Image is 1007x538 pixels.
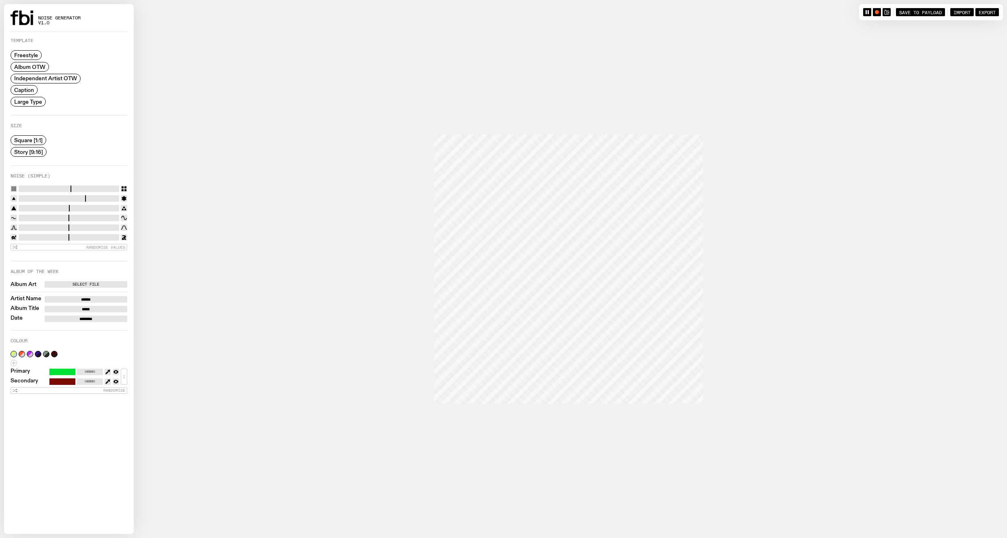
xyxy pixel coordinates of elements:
button: Save to Payload [896,8,945,16]
span: Independent Artist OTW [14,75,77,81]
span: Import [954,9,971,15]
span: Randomise Values [86,245,125,250]
label: Album Art [11,282,36,287]
span: Export [979,9,996,15]
label: Size [11,124,22,128]
button: ↕ [121,369,127,385]
button: Randomise Values [11,244,127,250]
span: Freestyle [14,52,38,58]
span: Save to Payload [899,9,942,15]
span: Caption [14,87,34,93]
label: Secondary [11,378,38,385]
button: Randomise [11,387,127,394]
label: Album of the Week [11,269,59,274]
span: Randomise [103,388,125,393]
span: Large Type [14,98,42,105]
button: Import [950,8,974,16]
button: Export [975,8,999,16]
label: Date [11,316,23,322]
label: Artist Name [11,296,41,303]
span: Album OTW [14,64,45,70]
span: v1.0 [38,21,81,25]
label: Primary [11,369,30,375]
label: Select File [46,281,126,288]
span: Story [9:16] [14,149,43,155]
label: Colour [11,339,28,343]
span: Square [1:1] [14,137,43,143]
label: Template [11,38,33,43]
label: Noise (Simple) [11,174,50,178]
span: Noise Generator [38,16,81,20]
label: Album Title [11,306,39,312]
